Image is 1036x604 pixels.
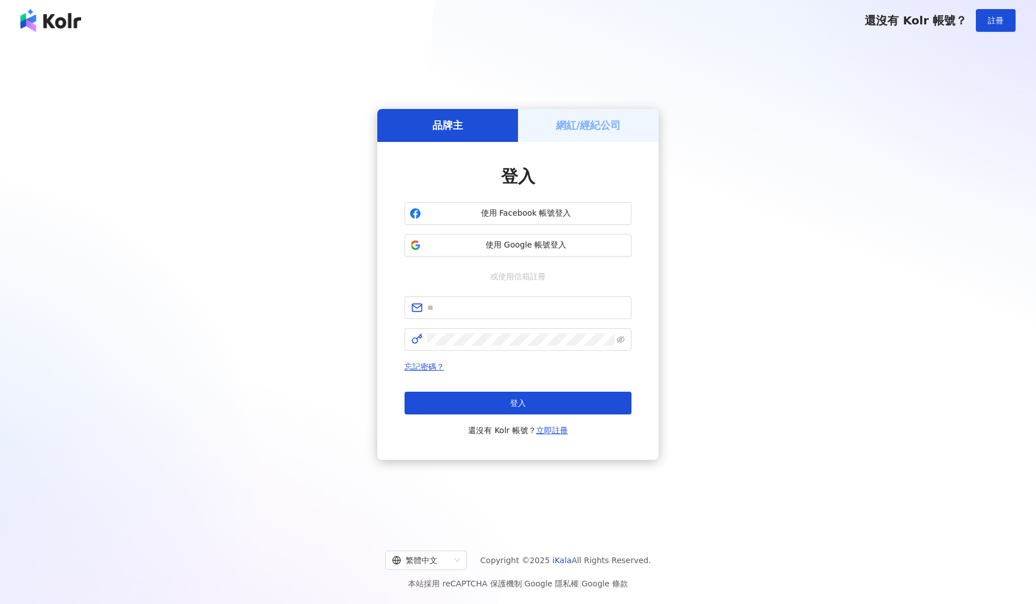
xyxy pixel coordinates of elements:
[617,335,625,343] span: eye-invisible
[579,579,582,588] span: |
[468,423,568,437] span: 還沒有 Kolr 帳號？
[536,426,568,435] a: 立即註冊
[553,556,572,565] a: iKala
[408,577,628,590] span: 本站採用 reCAPTCHA 保護機制
[405,234,631,257] button: 使用 Google 帳號登入
[405,362,444,371] a: 忘記密碼？
[988,16,1004,25] span: 註冊
[426,240,626,251] span: 使用 Google 帳號登入
[865,14,967,27] span: 還沒有 Kolr 帳號？
[432,118,463,132] h5: 品牌主
[582,579,628,588] a: Google 條款
[20,9,81,32] img: logo
[481,553,651,567] span: Copyright © 2025 All Rights Reserved.
[524,579,579,588] a: Google 隱私權
[522,579,525,588] span: |
[405,392,631,414] button: 登入
[976,9,1016,32] button: 註冊
[426,208,626,219] span: 使用 Facebook 帳號登入
[556,118,621,132] h5: 網紅/經紀公司
[510,399,526,408] span: 登入
[405,202,631,225] button: 使用 Facebook 帳號登入
[501,166,535,186] span: 登入
[392,551,450,569] div: 繁體中文
[482,270,554,283] span: 或使用信箱註冊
